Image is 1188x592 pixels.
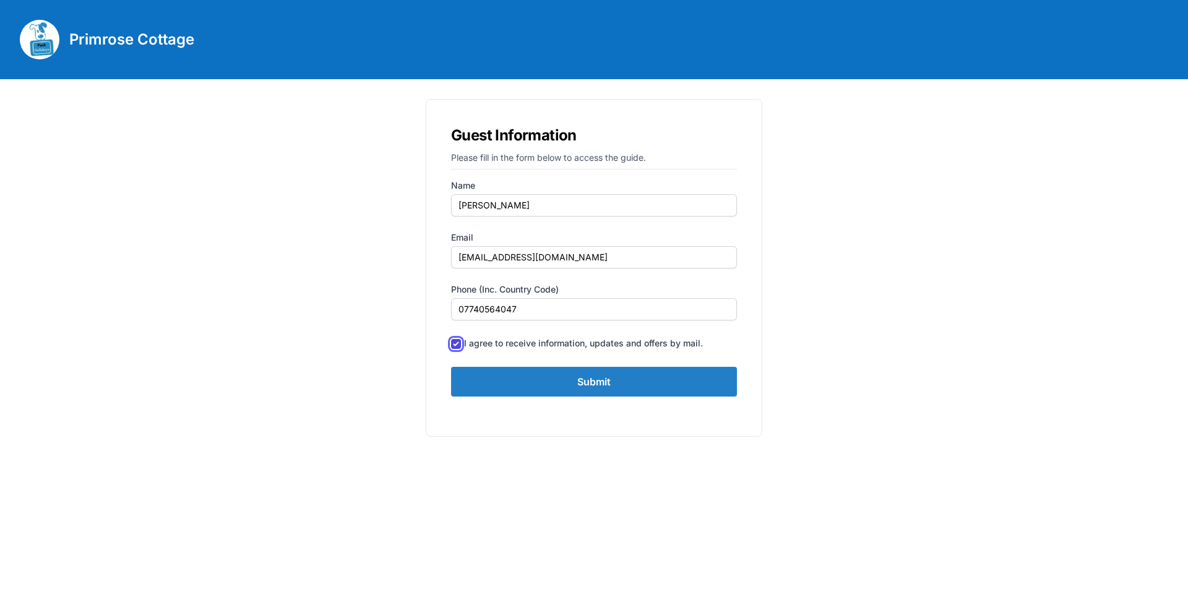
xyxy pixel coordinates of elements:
[451,179,737,192] label: Name
[20,20,59,59] img: k2eunmm0y5mbp1wt4d37vrlmwgz5
[451,367,737,397] input: Submit
[69,30,194,49] h3: Primrose Cottage
[464,337,703,350] div: I agree to receive information, updates and offers by mail.
[451,231,737,244] label: Email
[451,124,737,147] h1: Guest Information
[451,152,737,169] p: Please fill in the form below to access the guide.
[451,283,737,296] label: Phone (inc. country code)
[20,20,194,59] a: Primrose Cottage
